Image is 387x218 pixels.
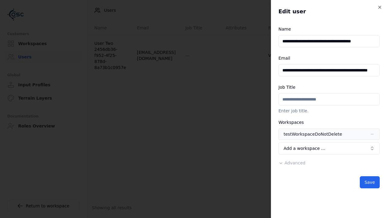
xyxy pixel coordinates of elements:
p: Enter job title. [278,108,380,114]
button: Save [360,176,380,188]
h2: Edit user [278,7,380,16]
label: Name [278,27,291,31]
label: Workspaces [278,120,304,125]
button: Advanced [278,160,305,166]
label: Email [278,56,290,61]
span: Advanced [285,160,305,165]
label: Job Title [278,85,295,90]
span: Add a workspace … [284,145,325,151]
div: testWorkspaceDoNotDelete [284,131,342,137]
